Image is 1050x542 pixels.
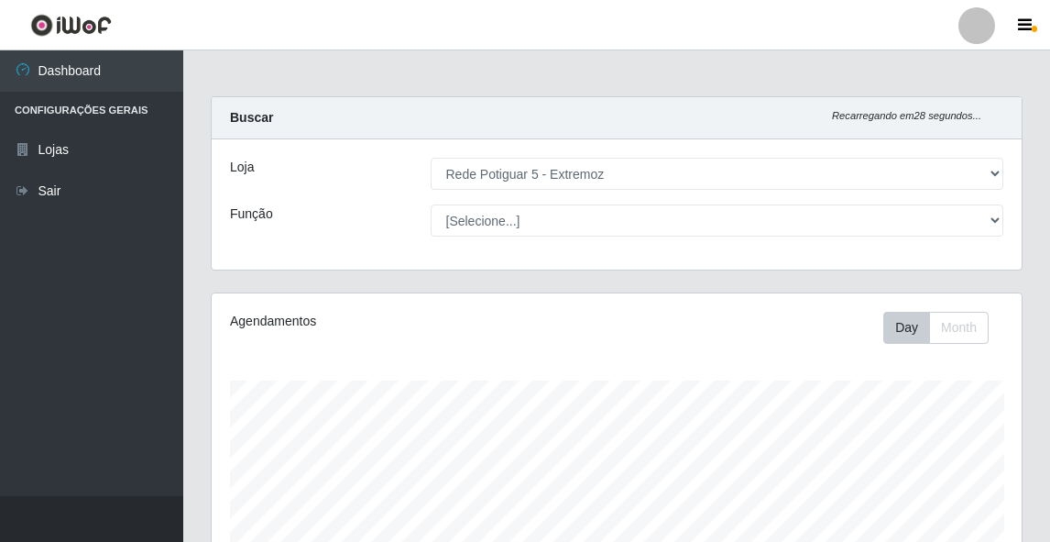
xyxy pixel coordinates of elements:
[230,312,536,331] div: Agendamentos
[30,14,112,37] img: CoreUI Logo
[230,205,273,224] label: Função
[230,158,254,177] label: Loja
[832,110,981,121] i: Recarregando em 28 segundos...
[929,312,989,344] button: Month
[883,312,1003,344] div: Toolbar with button groups
[230,110,273,125] strong: Buscar
[883,312,930,344] button: Day
[883,312,989,344] div: First group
